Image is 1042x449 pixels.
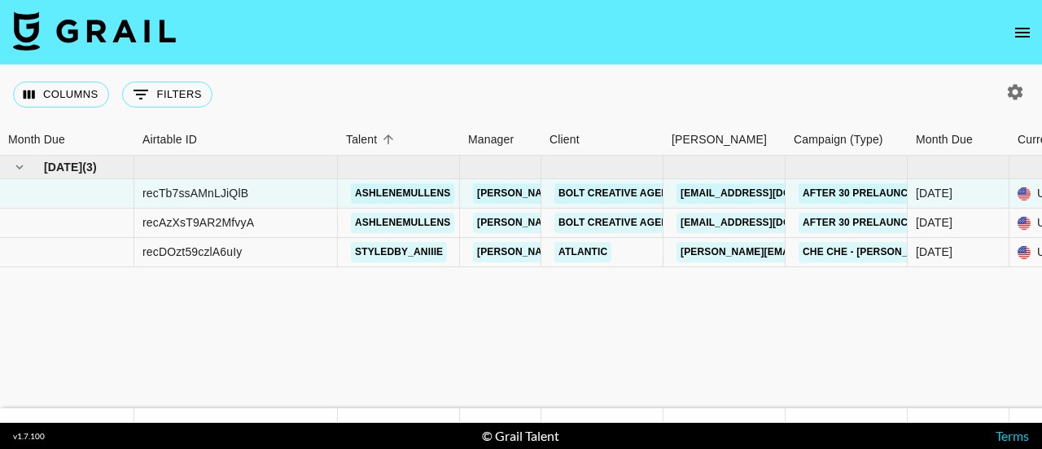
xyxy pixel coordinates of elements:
a: Bolt Creative Agency [554,183,686,204]
div: Aug '25 [916,214,952,231]
a: ashlenemullens [351,183,454,204]
a: Terms [996,428,1029,443]
div: recDOzt59czlA6uIy [142,244,242,260]
span: ( 3 ) [82,159,97,175]
div: Aug '25 [916,185,952,201]
button: Show filters [122,81,212,108]
a: [EMAIL_ADDRESS][DOMAIN_NAME] [676,213,859,233]
div: Booker [663,124,786,156]
div: Airtable ID [134,124,338,156]
a: Atlantic [554,242,611,262]
div: Month Due [8,124,65,156]
a: ashlenemullens [351,213,454,233]
div: Campaign (Type) [786,124,908,156]
img: Grail Talent [13,11,176,51]
a: CHE CHE - [PERSON_NAME] [799,242,944,262]
div: Manager [460,124,541,156]
a: [PERSON_NAME][EMAIL_ADDRESS][PERSON_NAME][DOMAIN_NAME] [676,242,1026,262]
a: styledby_aniiie [351,242,447,262]
a: [PERSON_NAME][EMAIL_ADDRESS][DOMAIN_NAME] [473,183,738,204]
a: After 30 Prelaunch Campaign [799,183,975,204]
a: [PERSON_NAME][EMAIL_ADDRESS][DOMAIN_NAME] [473,242,738,262]
div: Month Due [916,124,973,156]
div: v 1.7.100 [13,431,45,442]
div: recAzXsT9AR2MfvyA [142,214,254,231]
div: Campaign (Type) [794,124,883,156]
button: hide children [8,156,31,178]
div: © Grail Talent [482,428,559,444]
a: Bolt Creative Agency [554,213,686,233]
button: open drawer [1006,16,1039,49]
a: After 30 Prelaunch Campaign [799,213,975,233]
div: Client [541,124,663,156]
div: [PERSON_NAME] [672,124,767,156]
div: Talent [346,124,377,156]
button: Sort [377,128,400,151]
div: Manager [468,124,514,156]
div: Airtable ID [142,124,197,156]
div: Client [549,124,580,156]
span: [DATE] [44,159,82,175]
button: Select columns [13,81,109,108]
div: Aug '25 [916,244,952,260]
a: [PERSON_NAME][EMAIL_ADDRESS][DOMAIN_NAME] [473,213,738,233]
div: recTb7ssAMnLJiQlB [142,185,248,201]
div: Month Due [908,124,1009,156]
div: Talent [338,124,460,156]
a: [EMAIL_ADDRESS][DOMAIN_NAME] [676,183,859,204]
